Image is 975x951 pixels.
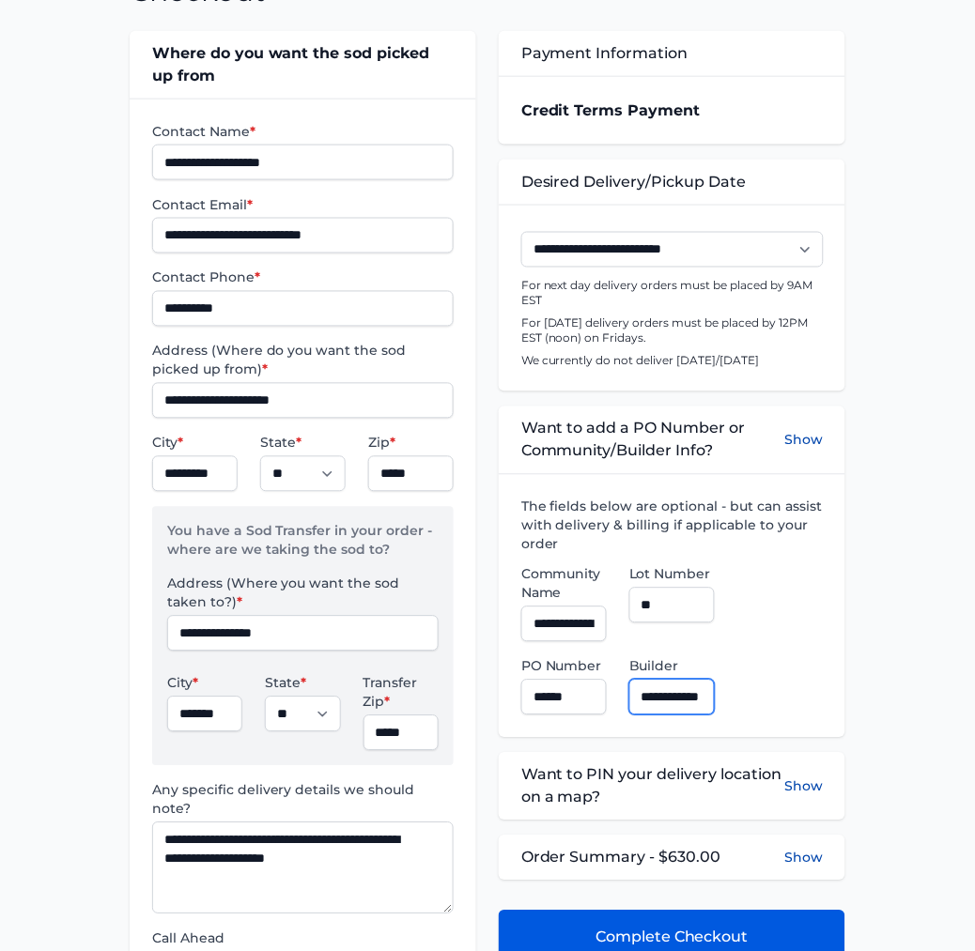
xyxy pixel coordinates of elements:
label: Zip [368,434,454,452]
label: Community Name [521,565,607,603]
p: We currently do not deliver [DATE]/[DATE] [521,354,823,369]
p: You have a Sod Transfer in your order - where are we taking the sod to? [167,522,439,575]
label: Contact Name [152,122,454,141]
label: State [265,674,340,693]
label: Call Ahead [152,929,454,948]
span: Want to PIN your delivery location on a map? [521,764,784,809]
label: City [152,434,238,452]
label: City [167,674,242,693]
span: Want to add a PO Number or Community/Builder Info? [521,418,784,463]
p: For next day delivery orders must be placed by 9AM EST [521,279,823,309]
strong: Credit Terms Payment [521,101,701,119]
button: Show [784,418,823,463]
label: State [260,434,346,452]
label: Builder [629,657,715,676]
label: The fields below are optional - but can assist with delivery & billing if applicable to your order [521,498,823,554]
label: Lot Number [629,565,715,584]
div: Desired Delivery/Pickup Date [499,160,845,205]
button: Show [784,764,823,809]
span: Complete Checkout [596,927,749,949]
label: Contact Email [152,195,454,214]
button: Show [784,849,823,867]
label: Transfer Zip [364,674,439,712]
label: Contact Phone [152,268,454,287]
label: Address (Where you want the sod taken to?) [167,575,439,612]
label: PO Number [521,657,607,676]
label: Any specific delivery details we should note? [152,781,454,819]
span: Order Summary - $630.00 [521,847,721,869]
p: For [DATE] delivery orders must be placed by 12PM EST (noon) on Fridays. [521,316,823,346]
label: Address (Where do you want the sod picked up from) [152,342,454,379]
div: Payment Information [499,31,845,76]
div: Where do you want the sod picked up from [130,31,476,99]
